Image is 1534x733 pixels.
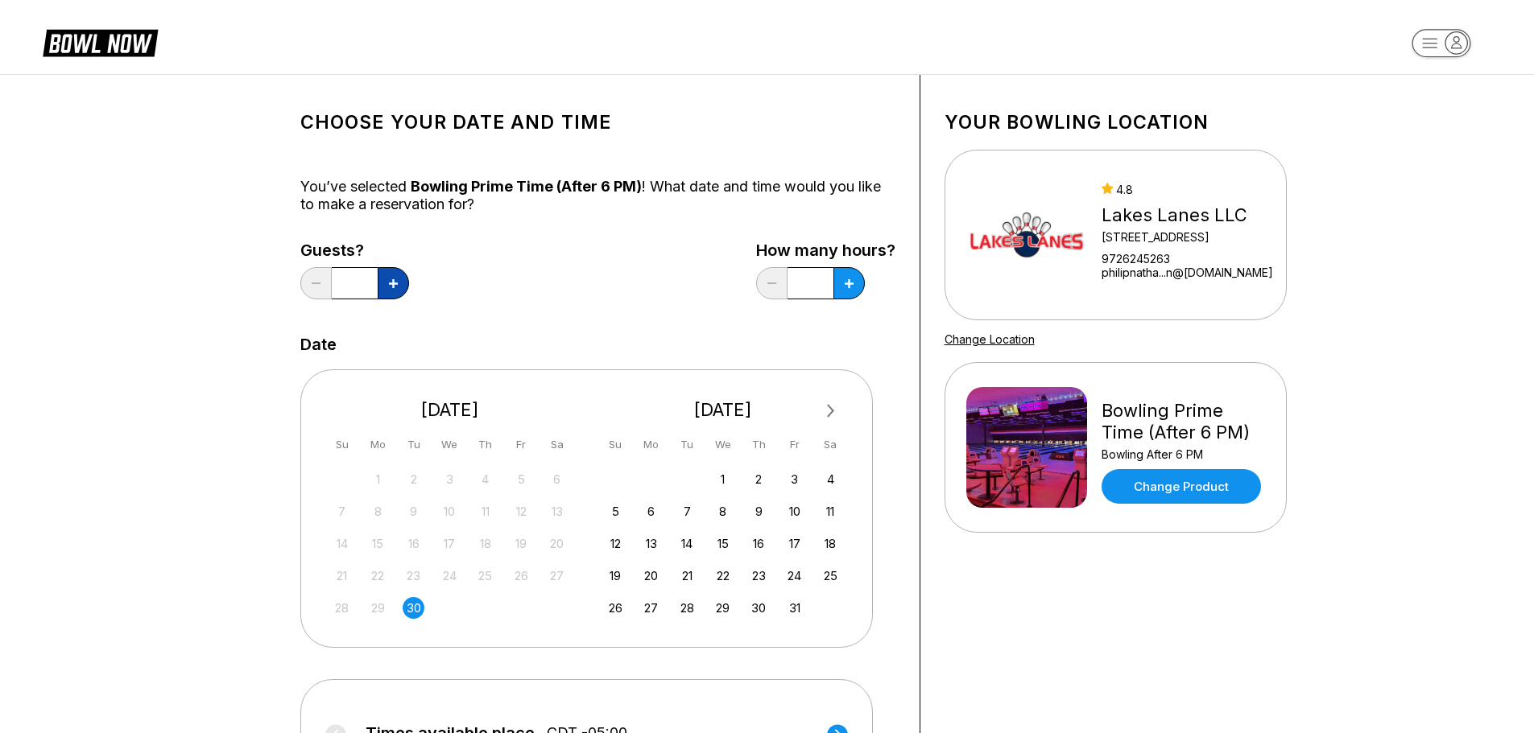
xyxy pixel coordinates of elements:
[300,336,337,353] label: Date
[712,533,734,554] div: Choose Wednesday, October 15th, 2025
[676,597,698,619] div: Choose Tuesday, October 28th, 2025
[511,500,532,522] div: Not available Friday, September 12th, 2025
[676,434,698,455] div: Tu
[820,533,841,554] div: Choose Saturday, October 18th, 2025
[712,597,734,619] div: Choose Wednesday, October 29th, 2025
[820,500,841,522] div: Choose Saturday, October 11th, 2025
[602,467,844,619] div: month 2025-10
[1102,400,1265,443] div: Bowling Prime Time (After 6 PM)
[474,468,496,490] div: Not available Thursday, September 4th, 2025
[546,565,568,587] div: Not available Saturday, September 27th, 2025
[676,533,698,554] div: Choose Tuesday, October 14th, 2025
[367,565,389,587] div: Not available Monday, September 22nd, 2025
[748,500,770,522] div: Choose Thursday, October 9th, 2025
[439,565,461,587] div: Not available Wednesday, September 24th, 2025
[367,533,389,554] div: Not available Monday, September 15th, 2025
[605,434,626,455] div: Su
[784,434,805,455] div: Fr
[605,500,626,522] div: Choose Sunday, October 5th, 2025
[474,565,496,587] div: Not available Thursday, September 25th, 2025
[605,597,626,619] div: Choose Sunday, October 26th, 2025
[748,533,770,554] div: Choose Thursday, October 16th, 2025
[367,597,389,619] div: Not available Monday, September 29th, 2025
[403,597,424,619] div: Choose Tuesday, September 30th, 2025
[439,434,461,455] div: We
[748,468,770,490] div: Choose Thursday, October 2nd, 2025
[748,565,770,587] div: Choose Thursday, October 23rd, 2025
[712,565,734,587] div: Choose Wednesday, October 22nd, 2025
[474,434,496,455] div: Th
[511,565,532,587] div: Not available Friday, September 26th, 2025
[945,111,1287,134] h1: Your bowling location
[403,565,424,587] div: Not available Tuesday, September 23rd, 2025
[1102,252,1273,266] div: 9726245263
[640,597,662,619] div: Choose Monday, October 27th, 2025
[784,565,805,587] div: Choose Friday, October 24th, 2025
[403,434,424,455] div: Tu
[598,399,848,421] div: [DATE]
[403,500,424,522] div: Not available Tuesday, September 9th, 2025
[331,565,353,587] div: Not available Sunday, September 21st, 2025
[605,533,626,554] div: Choose Sunday, October 12th, 2025
[331,533,353,554] div: Not available Sunday, September 14th, 2025
[546,500,568,522] div: Not available Saturday, September 13th, 2025
[1102,469,1261,504] a: Change Product
[367,468,389,490] div: Not available Monday, September 1st, 2025
[511,434,532,455] div: Fr
[546,434,568,455] div: Sa
[1102,183,1273,196] div: 4.8
[474,500,496,522] div: Not available Thursday, September 11th, 2025
[640,434,662,455] div: Mo
[439,468,461,490] div: Not available Wednesday, September 3rd, 2025
[756,241,895,259] label: How many hours?
[784,500,805,522] div: Choose Friday, October 10th, 2025
[712,468,734,490] div: Choose Wednesday, October 1st, 2025
[331,500,353,522] div: Not available Sunday, September 7th, 2025
[818,398,844,424] button: Next Month
[1102,230,1273,244] div: [STREET_ADDRESS]
[329,467,571,619] div: month 2025-09
[640,565,662,587] div: Choose Monday, October 20th, 2025
[748,434,770,455] div: Th
[820,468,841,490] div: Choose Saturday, October 4th, 2025
[945,332,1035,346] a: Change Location
[784,468,805,490] div: Choose Friday, October 3rd, 2025
[640,500,662,522] div: Choose Monday, October 6th, 2025
[403,533,424,554] div: Not available Tuesday, September 16th, 2025
[300,178,895,213] div: You’ve selected ! What date and time would you like to make a reservation for?
[439,533,461,554] div: Not available Wednesday, September 17th, 2025
[784,533,805,554] div: Choose Friday, October 17th, 2025
[511,533,532,554] div: Not available Friday, September 19th, 2025
[820,434,841,455] div: Sa
[748,597,770,619] div: Choose Thursday, October 30th, 2025
[640,533,662,554] div: Choose Monday, October 13th, 2025
[1102,266,1273,279] a: philipnatha...n@[DOMAIN_NAME]
[712,434,734,455] div: We
[1102,447,1265,461] div: Bowling After 6 PM
[784,597,805,619] div: Choose Friday, October 31st, 2025
[546,533,568,554] div: Not available Saturday, September 20th, 2025
[1102,204,1273,226] div: Lakes Lanes LLC
[439,500,461,522] div: Not available Wednesday, September 10th, 2025
[367,434,389,455] div: Mo
[331,434,353,455] div: Su
[403,468,424,490] div: Not available Tuesday, September 2nd, 2025
[331,597,353,619] div: Not available Sunday, September 28th, 2025
[411,178,642,195] span: Bowling Prime Time (After 6 PM)
[367,500,389,522] div: Not available Monday, September 8th, 2025
[712,500,734,522] div: Choose Wednesday, October 8th, 2025
[474,533,496,554] div: Not available Thursday, September 18th, 2025
[300,241,409,259] label: Guests?
[300,111,895,134] h1: Choose your Date and time
[605,565,626,587] div: Choose Sunday, October 19th, 2025
[676,500,698,522] div: Choose Tuesday, October 7th, 2025
[676,565,698,587] div: Choose Tuesday, October 21st, 2025
[546,468,568,490] div: Not available Saturday, September 6th, 2025
[325,399,575,421] div: [DATE]
[820,565,841,587] div: Choose Saturday, October 25th, 2025
[966,387,1087,508] img: Bowling Prime Time (After 6 PM)
[511,468,532,490] div: Not available Friday, September 5th, 2025
[966,175,1087,295] img: Lakes Lanes LLC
